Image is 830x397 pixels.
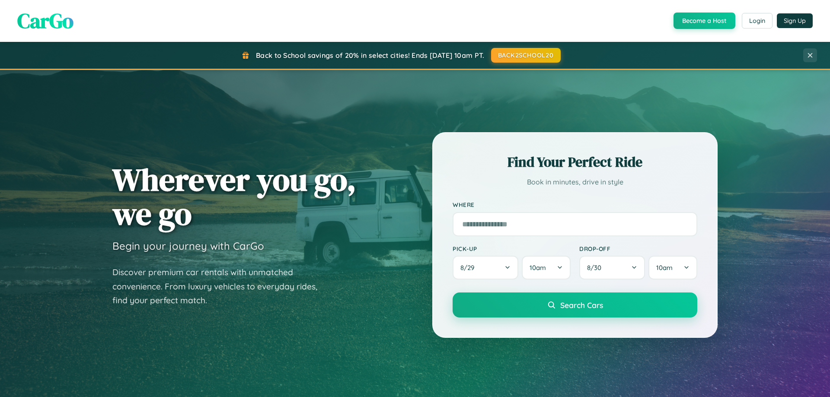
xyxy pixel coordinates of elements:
h1: Wherever you go, we go [112,162,356,231]
span: 10am [656,264,673,272]
button: 8/29 [453,256,518,279]
button: Login [742,13,773,29]
button: Sign Up [777,13,813,28]
label: Drop-off [579,245,697,252]
button: 10am [522,256,571,279]
p: Book in minutes, drive in style [453,176,697,188]
button: Search Cars [453,292,697,318]
h3: Begin your journey with CarGo [112,239,264,252]
label: Pick-up [453,245,571,252]
span: CarGo [17,6,73,35]
p: Discover premium car rentals with unmatched convenience. From luxury vehicles to everyday rides, ... [112,265,329,308]
span: 8 / 29 [460,264,479,272]
label: Where [453,201,697,209]
span: Search Cars [560,300,603,310]
h2: Find Your Perfect Ride [453,152,697,172]
span: Back to School savings of 20% in select cities! Ends [DATE] 10am PT. [256,51,484,60]
button: 10am [648,256,697,279]
button: Become a Host [674,13,735,29]
span: 8 / 30 [587,264,606,272]
button: BACK2SCHOOL20 [491,48,561,63]
button: 8/30 [579,256,645,279]
span: 10am [530,264,546,272]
